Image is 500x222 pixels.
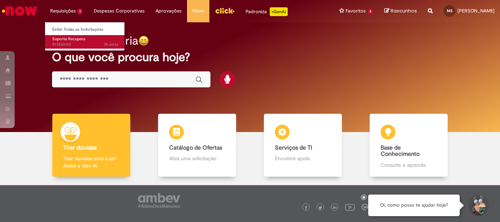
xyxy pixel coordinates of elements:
span: MS [447,8,452,13]
img: logo_footer_youtube.png [345,202,355,212]
span: Requisições [50,7,76,15]
span: Suporte Recupera [52,36,85,42]
span: [PERSON_NAME] [458,8,495,14]
div: Oi, como posso te ajudar hoje? [368,195,460,216]
img: logo_footer_linkedin.png [333,206,337,210]
span: Rascunhos [391,7,417,14]
a: Serviços de TI Encontre ajuda [250,114,356,177]
span: Favoritos [346,7,366,15]
img: logo_footer_twitter.png [318,206,322,210]
p: Consulte e aprenda [381,161,436,169]
b: Base de Conhecimento [381,144,419,158]
a: Exibir Todas as Solicitações [45,26,126,34]
ul: Requisições [45,22,125,51]
span: 1 [77,8,83,15]
a: Aberto R13585155 : Suporte Recupera [45,35,126,49]
h2: O que você procura hoje? [52,51,448,64]
span: Despesas Corporativas [94,7,145,15]
span: R13585155 [52,42,118,48]
img: logo_footer_ambev_rotulo_gray.png [138,193,180,208]
time: 01/10/2025 10:53:37 [104,42,118,47]
img: ServiceNow [1,4,38,18]
a: Tirar dúvidas Tirar dúvidas com Lupi Assist e Gen Ai [38,114,144,177]
span: 3 [367,8,373,15]
button: Iniciar Conversa de Suporte [467,195,489,217]
b: Tirar dúvidas [63,144,97,151]
a: Base de Conhecimento Consulte e aprenda [356,114,462,177]
a: Rascunhos [384,8,417,15]
img: happy-face.png [138,35,149,46]
b: Serviços de TI [275,144,312,151]
img: click_logo_yellow_360x200.png [215,5,235,16]
span: More [193,7,204,15]
div: Padroniza [246,7,288,16]
span: Aprovações [156,7,182,15]
span: 3h atrás [104,42,118,47]
img: logo_footer_facebook.png [304,206,308,210]
p: Abra uma solicitação [169,155,225,162]
p: Encontre ajuda [275,155,331,162]
b: Catálogo de Ofertas [169,144,222,151]
a: Catálogo de Ofertas Abra uma solicitação [144,114,250,177]
p: +GenAi [270,7,288,16]
img: logo_footer_workplace.png [362,204,368,210]
p: Tirar dúvidas com Lupi Assist e Gen Ai [63,155,119,169]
